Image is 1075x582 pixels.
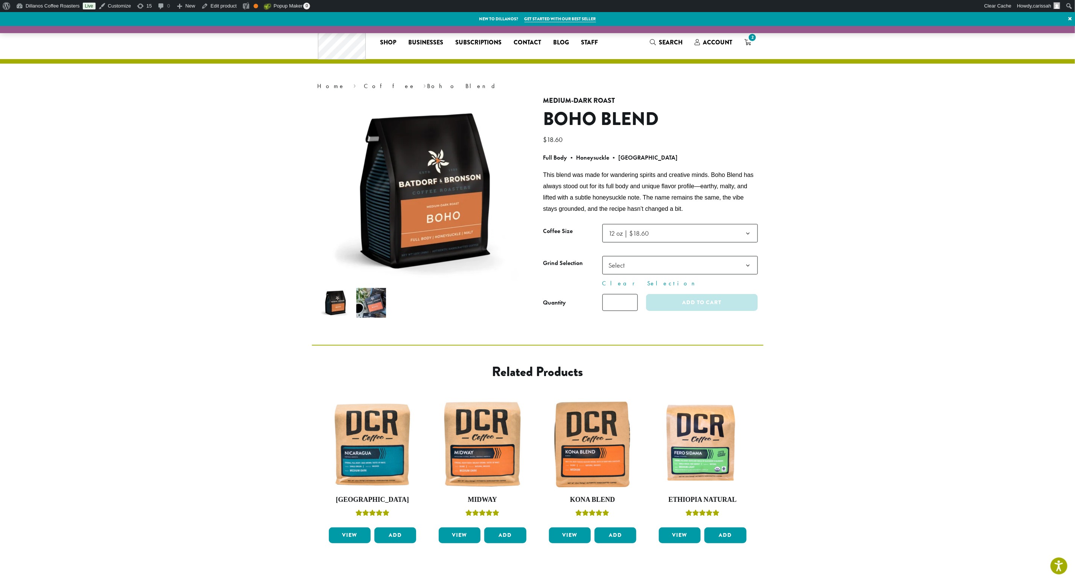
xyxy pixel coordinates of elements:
h4: [GEOGRAPHIC_DATA] [327,496,418,504]
img: Kona-300x300.jpg [547,399,639,490]
h4: Ethiopia Natural [657,496,748,504]
a: Staff [575,37,604,49]
span: 0 [303,3,310,9]
a: View [549,527,591,543]
div: OK [254,4,258,8]
button: Add [484,527,526,543]
span: Select [606,258,633,273]
a: Coffee [364,82,415,90]
div: Quantity [543,298,566,307]
div: Rated 5.00 out of 5 [686,509,719,520]
a: View [439,527,480,543]
span: › [353,79,356,91]
a: View [659,527,701,543]
span: Select [602,256,758,274]
nav: Breadcrumb [318,82,758,91]
span: Blog [553,38,569,47]
span: › [424,79,426,91]
img: Nicaragua-12oz-300x300.jpg [327,399,418,490]
span: $ [543,135,547,144]
span: 12 oz | $18.60 [609,229,649,238]
input: Product quantity [602,294,638,311]
h2: Related products [373,364,703,380]
span: Shop [380,38,396,47]
a: View [329,527,371,543]
span: carissah [1033,3,1051,9]
div: Rated 5.00 out of 5 [465,509,499,520]
b: Full Body • Honeysuckle • [GEOGRAPHIC_DATA] [543,154,678,161]
div: Rated 5.00 out of 5 [356,509,389,520]
button: Add [704,527,746,543]
div: Rated 5.00 out of 5 [576,509,610,520]
button: Add [595,527,636,543]
h4: Kona Blend [547,496,639,504]
span: Subscriptions [455,38,502,47]
a: Get started with our best seller [525,16,596,22]
a: MidwayRated 5.00 out of 5 [437,399,528,524]
span: Search [659,38,683,47]
a: Ethiopia NaturalRated 5.00 out of 5 [657,399,748,524]
img: Midway-12oz-300x300.jpg [437,399,528,490]
button: Add to cart [646,294,757,311]
h4: Midway [437,496,528,504]
span: This blend was made for wandering spirits and creative minds. Boho Blend has always stood out for... [543,172,754,212]
span: 2 [747,32,757,43]
span: Contact [514,38,541,47]
bdi: 18.60 [543,135,565,144]
span: 12 oz | $18.60 [602,224,758,242]
img: DCR-Fero-Sidama-Coffee-Bag-2019-300x300.png [657,399,748,490]
label: Coffee Size [543,226,602,237]
h4: Medium-Dark Roast [543,97,758,105]
a: Live [83,3,96,9]
span: Account [703,38,732,47]
a: [GEOGRAPHIC_DATA]Rated 5.00 out of 5 [327,399,418,524]
a: Search [644,36,689,49]
span: Businesses [408,38,443,47]
a: Kona BlendRated 5.00 out of 5 [547,399,639,524]
h1: Boho Blend [543,108,758,130]
a: Home [318,82,345,90]
a: Clear Selection [602,279,758,288]
a: × [1065,12,1075,26]
label: Grind Selection [543,258,602,269]
button: Add [374,527,416,543]
span: Staff [581,38,598,47]
img: Boho Blend [321,288,350,318]
img: Boho Blend - Image 2 [356,288,386,318]
span: 12 oz | $18.60 [606,226,657,241]
a: Shop [374,37,402,49]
